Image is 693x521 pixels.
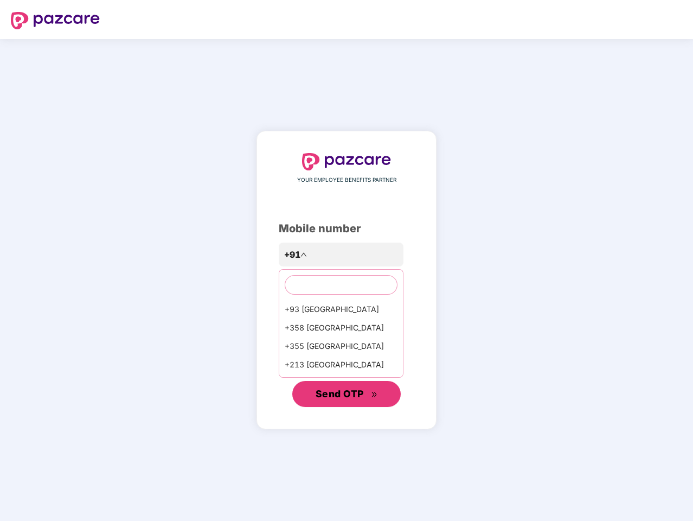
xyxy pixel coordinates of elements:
button: Send OTPdouble-right [292,381,401,407]
img: logo [11,12,100,29]
div: +93 [GEOGRAPHIC_DATA] [279,300,403,319]
span: Send OTP [316,388,364,399]
span: YOUR EMPLOYEE BENEFITS PARTNER [297,176,396,185]
img: logo [302,153,391,170]
div: +213 [GEOGRAPHIC_DATA] [279,355,403,374]
span: double-right [371,391,378,398]
div: +358 [GEOGRAPHIC_DATA] [279,319,403,337]
div: +355 [GEOGRAPHIC_DATA] [279,337,403,355]
div: +1684 AmericanSamoa [279,374,403,392]
div: Mobile number [279,220,414,237]
span: up [300,251,307,258]
span: +91 [284,248,300,262]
